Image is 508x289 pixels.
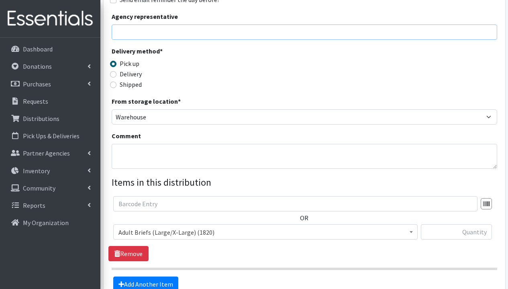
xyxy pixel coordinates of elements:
[23,62,52,70] p: Donations
[120,59,139,68] label: Pick up
[300,213,308,223] label: OR
[23,201,45,209] p: Reports
[3,145,97,161] a: Partner Agencies
[113,224,418,240] span: Adult Briefs (Large/X-Large) (1820)
[3,76,97,92] a: Purchases
[113,196,477,211] input: Barcode Entry
[112,96,181,106] label: From storage location
[3,197,97,213] a: Reports
[23,184,55,192] p: Community
[3,128,97,144] a: Pick Ups & Deliveries
[421,224,492,240] input: Quantity
[112,131,141,141] label: Comment
[120,80,142,89] label: Shipped
[3,5,97,32] img: HumanEssentials
[108,246,149,261] a: Remove
[3,93,97,109] a: Requests
[120,69,142,79] label: Delivery
[23,115,59,123] p: Distributions
[23,219,69,227] p: My Organization
[23,149,70,157] p: Partner Agencies
[3,58,97,74] a: Donations
[23,45,53,53] p: Dashboard
[23,97,48,105] p: Requests
[160,47,163,55] abbr: required
[178,97,181,105] abbr: required
[112,175,497,190] legend: Items in this distribution
[3,180,97,196] a: Community
[23,167,50,175] p: Inventory
[118,227,412,238] span: Adult Briefs (Large/X-Large) (1820)
[3,215,97,231] a: My Organization
[112,12,178,21] label: Agency representative
[23,80,51,88] p: Purchases
[3,111,97,127] a: Distributions
[3,163,97,179] a: Inventory
[112,46,208,59] legend: Delivery method
[3,41,97,57] a: Dashboard
[23,132,80,140] p: Pick Ups & Deliveries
